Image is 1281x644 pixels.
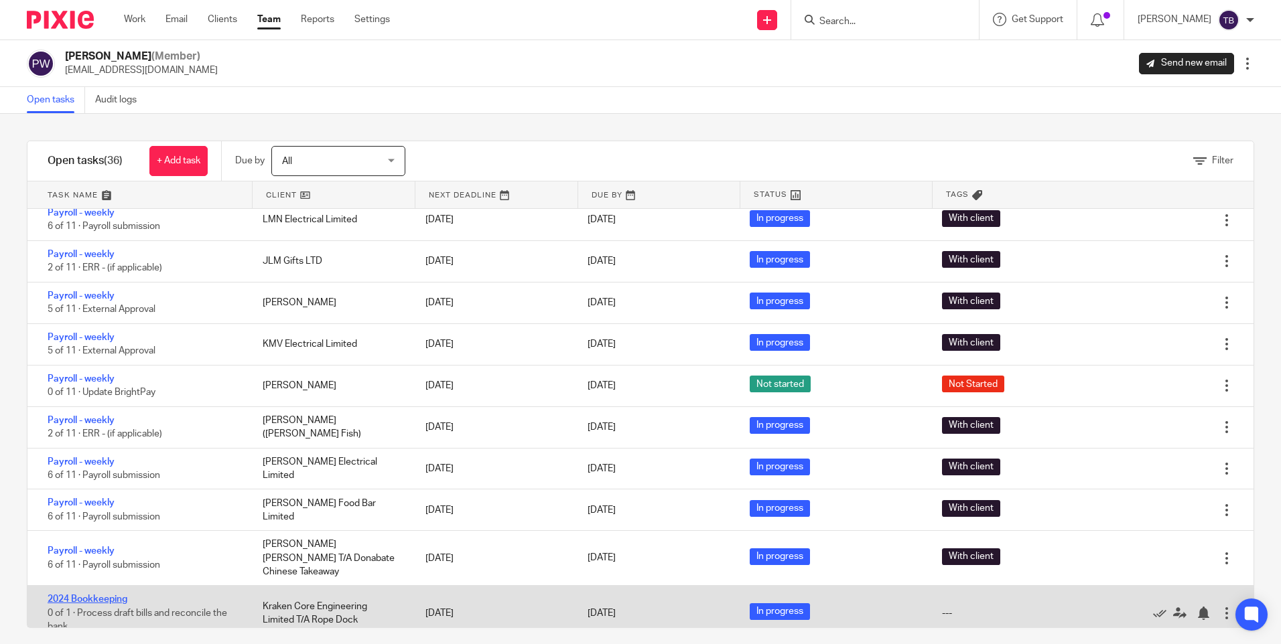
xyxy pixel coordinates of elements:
span: In progress [750,251,810,268]
span: In progress [750,293,810,309]
input: Search [818,16,939,28]
span: Tags [946,189,969,200]
div: [PERSON_NAME] [249,372,411,399]
span: Filter [1212,156,1233,165]
span: 5 of 11 · External Approval [48,346,155,355]
span: With client [942,548,1000,565]
p: Due by [235,154,265,167]
a: Settings [354,13,390,26]
span: 5 of 11 · External Approval [48,305,155,315]
span: In progress [750,548,810,565]
span: 0 of 11 · Update BrightPay [48,388,155,397]
span: (Member) [151,51,200,62]
a: Payroll - weekly [48,208,115,218]
div: [DATE] [412,248,574,274]
span: (36) [104,155,123,166]
span: Not started [750,376,811,392]
span: 6 of 11 · Payroll submission [48,222,160,232]
span: [DATE] [588,422,616,432]
span: [DATE] [588,256,616,266]
a: Payroll - weekly [48,374,115,384]
div: [DATE] [412,600,574,627]
a: Payroll - weekly [48,498,115,507]
div: [PERSON_NAME] [PERSON_NAME] T/A Donabate Chinese Takeaway [249,531,411,585]
span: [DATE] [588,339,616,349]
span: [DATE] [588,298,616,307]
a: Payroll - weekly [48,457,115,467]
span: In progress [750,417,810,434]
div: [PERSON_NAME] [249,289,411,316]
div: [DATE] [412,289,574,316]
span: [DATE] [588,505,616,515]
a: Payroll - weekly [48,291,115,301]
div: [DATE] [412,372,574,399]
h2: [PERSON_NAME] [65,50,218,64]
span: [DATE] [588,609,616,618]
span: 6 of 11 · Payroll submission [48,560,160,570]
a: + Add task [149,146,208,176]
div: [DATE] [412,414,574,440]
span: With client [942,251,1000,268]
img: Pixie [27,11,94,29]
span: In progress [750,603,810,620]
a: Email [165,13,188,26]
a: Payroll - weekly [48,250,115,259]
span: In progress [750,459,810,475]
span: With client [942,500,1000,517]
div: KMV Electrical Limited [249,331,411,357]
span: [DATE] [588,554,616,563]
img: svg%3E [27,50,55,78]
div: [PERSON_NAME] Food Bar Limited [249,490,411,531]
h1: Open tasks [48,154,123,168]
a: Team [257,13,281,26]
a: Payroll - weekly [48,416,115,425]
div: [DATE] [412,497,574,524]
a: Open tasks [27,87,85,113]
div: LMN Electrical Limited [249,206,411,233]
a: Payroll - weekly [48,546,115,556]
span: With client [942,459,1000,475]
div: [DATE] [412,206,574,233]
span: With client [942,210,1000,227]
a: Work [124,13,145,26]
a: Mark as done [1153,607,1173,620]
img: svg%3E [1218,9,1239,31]
a: Audit logs [95,87,147,113]
span: [DATE] [588,464,616,473]
div: [DATE] [412,455,574,482]
span: In progress [750,334,810,351]
div: Kraken Core Engineering Limited T/A Rope Dock [249,593,411,634]
a: Payroll - weekly [48,333,115,342]
span: 2 of 11 · ERR - (if applicable) [48,429,162,438]
div: [DATE] [412,545,574,572]
span: [DATE] [588,216,616,225]
span: With client [942,293,1000,309]
div: [PERSON_NAME] ([PERSON_NAME] Fish) [249,407,411,448]
span: Get Support [1012,15,1063,24]
p: [EMAIL_ADDRESS][DOMAIN_NAME] [65,64,218,77]
a: Reports [301,13,334,26]
a: 2024 Bookkeeping [48,594,127,604]
span: 2 of 11 · ERR - (if applicable) [48,264,162,273]
span: 6 of 11 · Payroll submission [48,471,160,480]
span: Not Started [942,376,1004,392]
a: Clients [208,13,237,26]
div: JLM Gifts LTD [249,248,411,274]
div: [PERSON_NAME] Electrical Limited [249,449,411,489]
span: In progress [750,210,810,227]
div: --- [942,607,952,620]
span: With client [942,334,1000,351]
span: All [282,157,292,166]
p: [PERSON_NAME] [1138,13,1211,26]
span: 6 of 11 · Payroll submission [48,512,160,521]
span: With client [942,417,1000,434]
span: Status [754,189,787,200]
span: [DATE] [588,381,616,390]
span: 0 of 1 · Process draft bills and reconcile the bank [48,609,227,632]
div: [DATE] [412,331,574,357]
span: In progress [750,500,810,517]
a: Send new email [1139,53,1234,74]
